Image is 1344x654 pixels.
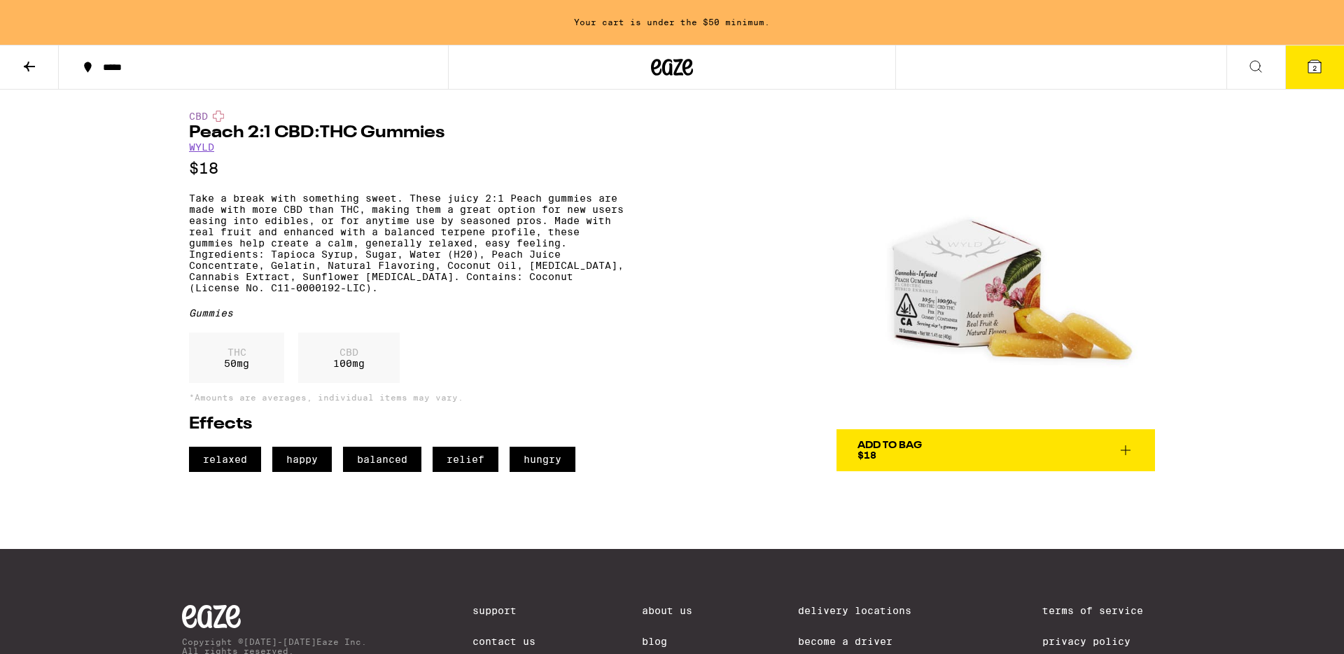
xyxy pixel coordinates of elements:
[1042,636,1162,647] a: Privacy Policy
[224,347,249,358] p: THC
[272,447,332,472] span: happy
[510,447,575,472] span: hungry
[798,636,937,647] a: Become a Driver
[343,447,421,472] span: balanced
[189,125,624,141] h1: Peach 2:1 CBD:THC Gummies
[857,450,876,461] span: $18
[189,160,624,177] p: $18
[1285,46,1344,89] button: 2
[642,636,692,647] a: Blog
[798,605,937,616] a: Delivery Locations
[189,393,624,402] p: *Amounts are averages, individual items may vary.
[857,440,922,450] div: Add To Bag
[189,141,214,153] a: WYLD
[836,429,1155,471] button: Add To Bag$18
[472,605,535,616] a: Support
[189,193,624,293] p: Take a break with something sweet. These juicy 2:1 Peach gummies are made with more CBD than THC,...
[642,605,692,616] a: About Us
[189,111,624,122] div: CBD
[1312,64,1317,72] span: 2
[298,333,400,383] div: 100 mg
[189,333,284,383] div: 50 mg
[213,111,224,122] img: cbdColor.svg
[1042,605,1162,616] a: Terms of Service
[836,111,1155,429] img: WYLD - Peach 2:1 CBD:THC Gummies
[189,307,624,319] div: Gummies
[333,347,365,358] p: CBD
[472,636,535,647] a: Contact Us
[189,447,261,472] span: relaxed
[189,416,624,433] h2: Effects
[433,447,498,472] span: relief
